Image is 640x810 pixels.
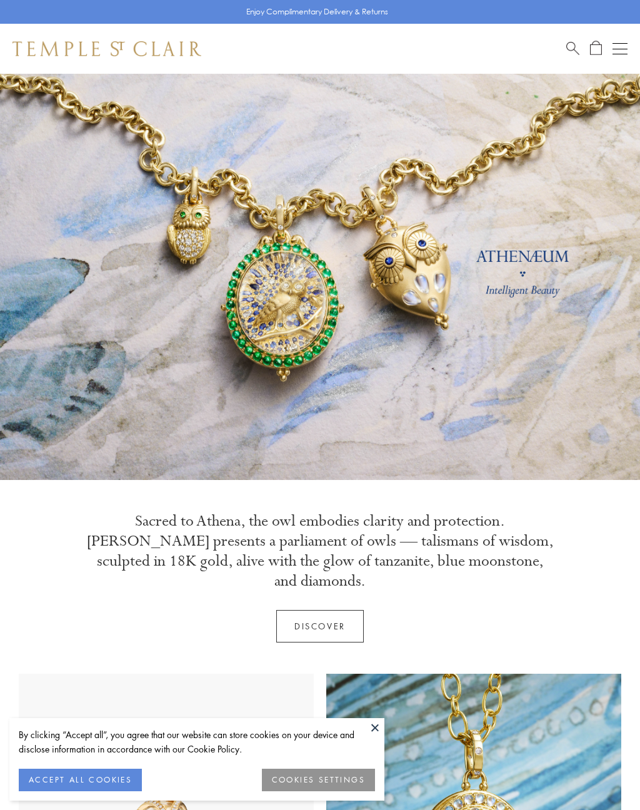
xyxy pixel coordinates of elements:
[246,6,388,18] p: Enjoy Complimentary Delivery & Returns
[262,769,375,791] button: COOKIES SETTINGS
[19,769,142,791] button: ACCEPT ALL COOKIES
[566,41,579,56] a: Search
[19,727,375,756] div: By clicking “Accept all”, you agree that our website can store cookies on your device and disclos...
[12,41,201,56] img: Temple St. Clair
[590,41,602,56] a: Open Shopping Bag
[577,751,627,797] iframe: Gorgias live chat messenger
[276,610,364,642] a: Discover
[86,511,554,591] p: Sacred to Athena, the owl embodies clarity and protection. [PERSON_NAME] presents a parliament of...
[612,41,627,56] button: Open navigation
